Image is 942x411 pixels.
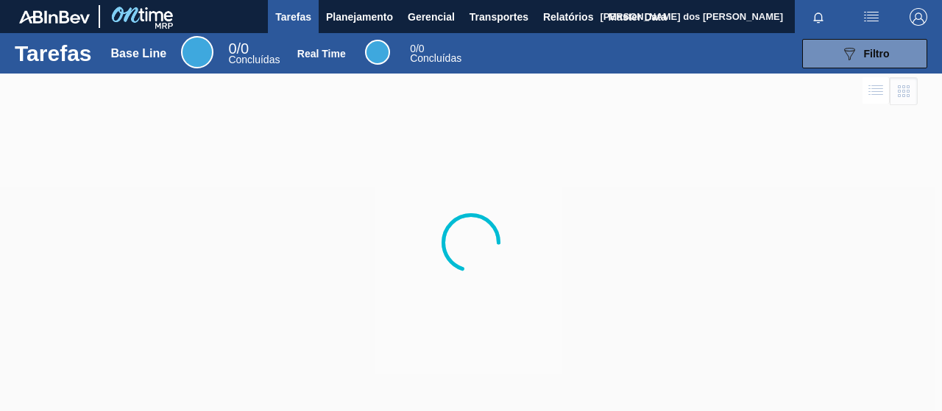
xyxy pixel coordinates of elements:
[910,8,927,26] img: Logout
[181,36,213,68] div: Base Line
[802,39,927,68] button: Filtro
[408,8,455,26] span: Gerencial
[19,10,90,24] img: TNhmsLtSVTkK8tSr43FrP2fwEKptu5GPRR3wAAAABJRU5ErkJggg==
[470,8,528,26] span: Transportes
[410,43,424,54] span: / 0
[864,48,890,60] span: Filtro
[111,47,167,60] div: Base Line
[297,48,346,60] div: Real Time
[863,8,880,26] img: userActions
[410,52,461,64] span: Concluídas
[228,40,249,57] span: / 0
[15,45,92,62] h1: Tarefas
[275,8,311,26] span: Tarefas
[228,54,280,65] span: Concluídas
[543,8,593,26] span: Relatórios
[228,43,280,65] div: Base Line
[795,7,842,27] button: Notificações
[365,40,390,65] div: Real Time
[326,8,393,26] span: Planejamento
[410,44,461,63] div: Real Time
[410,43,416,54] span: 0
[228,40,236,57] span: 0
